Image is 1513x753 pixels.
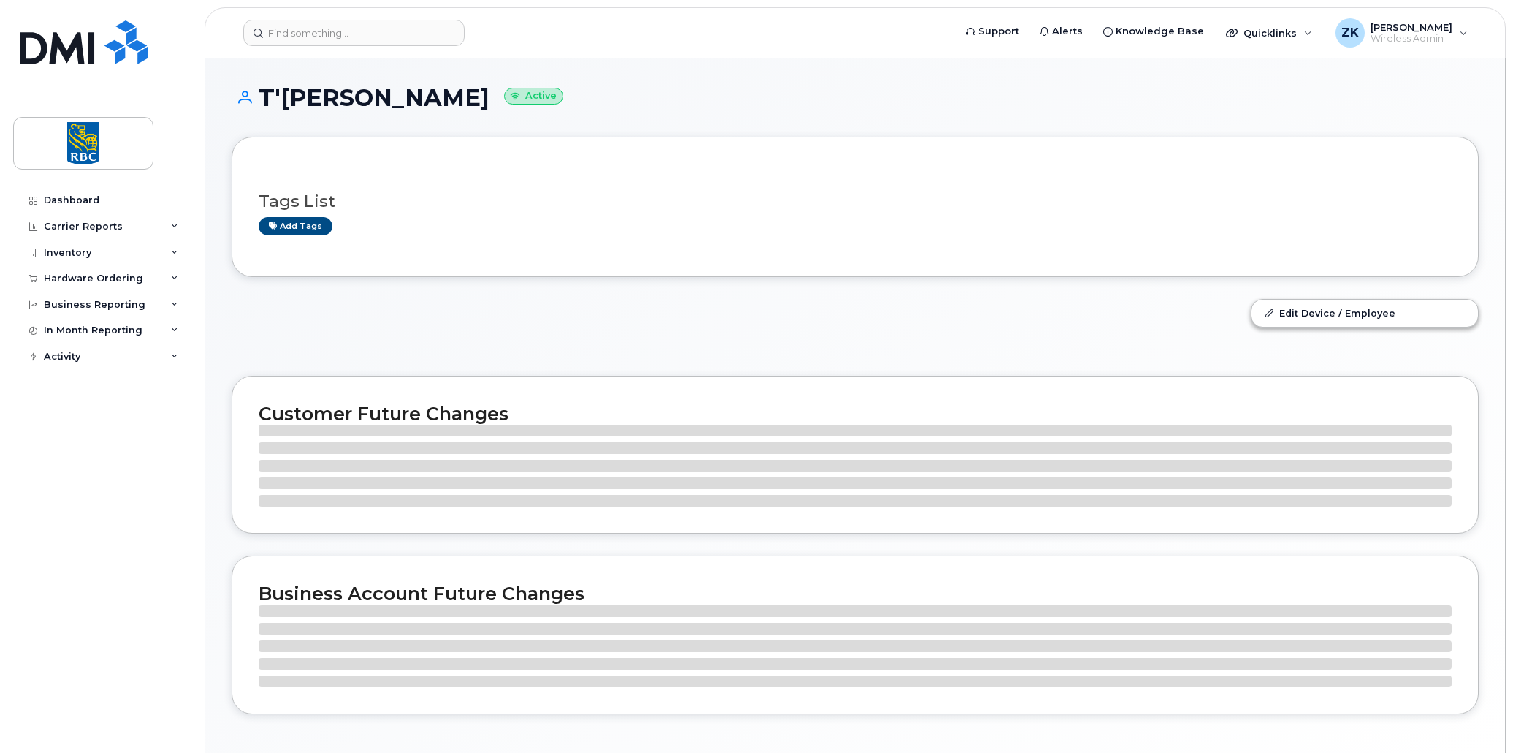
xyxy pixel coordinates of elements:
[259,583,1452,605] h2: Business Account Future Changes
[504,88,563,105] small: Active
[232,85,1479,110] h1: T'[PERSON_NAME]
[1251,300,1478,326] a: Edit Device / Employee
[259,403,1452,425] h2: Customer Future Changes
[259,192,1452,211] h3: Tags List
[259,217,332,235] a: Add tags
